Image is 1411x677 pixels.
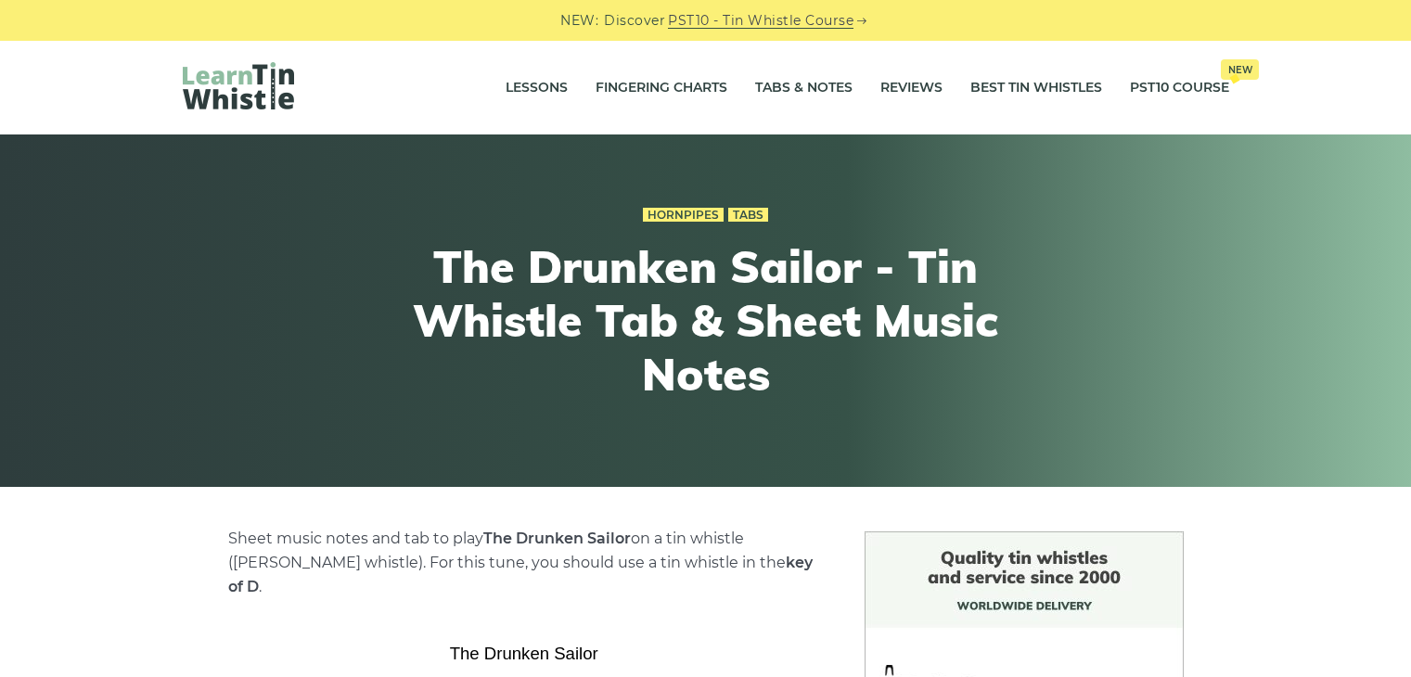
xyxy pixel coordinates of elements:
a: Tabs [728,208,768,223]
a: Hornpipes [643,208,724,223]
img: LearnTinWhistle.com [183,62,294,109]
a: Reviews [880,65,943,111]
span: New [1221,59,1259,80]
a: Tabs & Notes [755,65,853,111]
strong: The Drunken Sailor [483,530,631,547]
p: Sheet music notes and tab to play on a tin whistle ([PERSON_NAME] whistle). For this tune, you sh... [228,527,820,599]
a: Lessons [506,65,568,111]
a: Fingering Charts [596,65,727,111]
strong: key of D [228,554,813,595]
h1: The Drunken Sailor - Tin Whistle Tab & Sheet Music Notes [365,240,1047,401]
a: PST10 CourseNew [1130,65,1229,111]
a: Best Tin Whistles [970,65,1102,111]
